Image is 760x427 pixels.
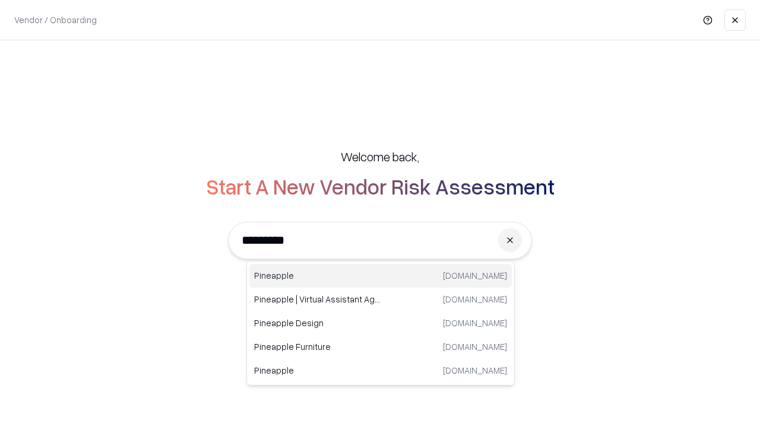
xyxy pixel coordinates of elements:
p: Pineapple Design [254,317,381,329]
p: Pineapple [254,269,381,282]
p: Pineapple [254,364,381,377]
p: [DOMAIN_NAME] [443,293,507,305]
p: Pineapple | Virtual Assistant Agency [254,293,381,305]
p: Vendor / Onboarding [14,14,97,26]
p: [DOMAIN_NAME] [443,317,507,329]
div: Suggestions [246,261,515,385]
h2: Start A New Vendor Risk Assessment [206,174,555,198]
p: [DOMAIN_NAME] [443,364,507,377]
h5: Welcome back, [341,148,419,165]
p: Pineapple Furniture [254,340,381,353]
p: [DOMAIN_NAME] [443,269,507,282]
p: [DOMAIN_NAME] [443,340,507,353]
